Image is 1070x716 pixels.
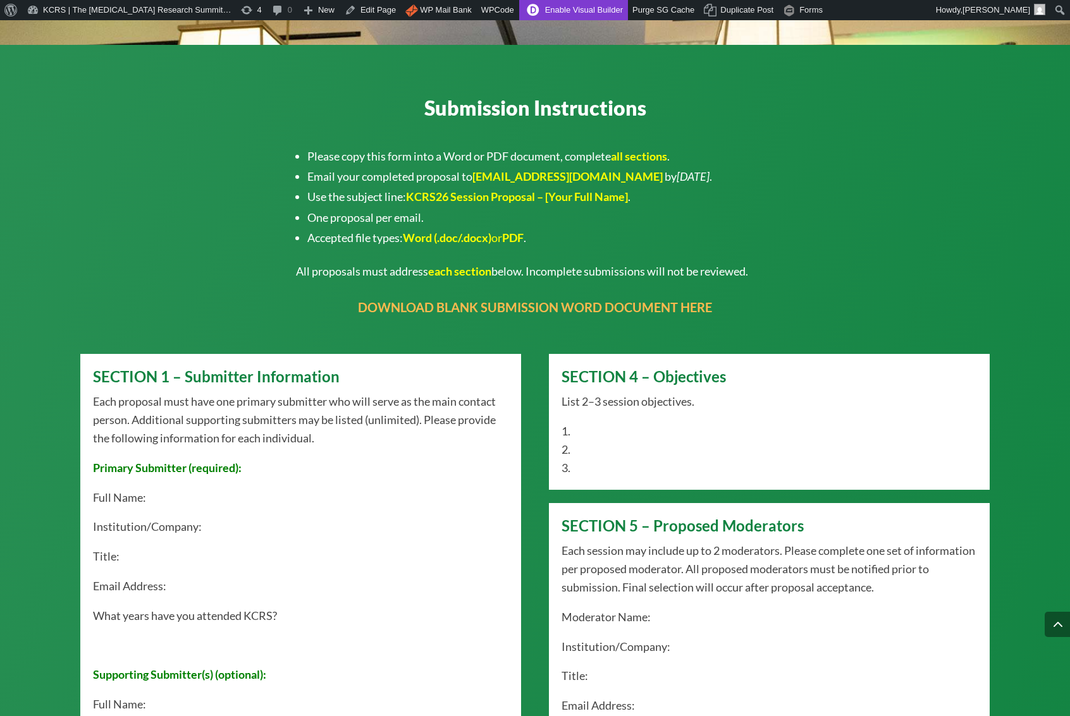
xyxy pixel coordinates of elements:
span: [PERSON_NAME] [962,5,1030,15]
p: What years have you attended KCRS? [93,607,509,636]
h3: Submission Instructions [194,96,876,126]
p: Each session may include up to 2 moderators. Please complete one set of information per proposed ... [562,542,978,607]
h4: SECTION 1 – Submitter Information [93,367,509,392]
a: [EMAIL_ADDRESS][DOMAIN_NAME] [472,169,663,183]
p: Title: [93,547,509,577]
strong: each section [428,264,491,278]
li: One proposal per email. [307,207,774,228]
p: Full Name: [93,488,509,518]
img: icon.png [405,4,418,17]
strong: Word (.doc/.docx) [403,231,491,245]
p: All proposals must address below. Incomplete submissions will not be reviewed. [296,260,774,282]
p: Institution/Company: [93,518,509,547]
h4: SECTION 5 – Proposed Moderators [562,516,978,542]
h4: DOWNLOAD BLANK SUBMISSION WORD DOCUMENT HERE [194,301,876,320]
p: Institution/Company: [562,638,978,667]
strong: PDF [502,231,524,245]
p: List 2–3 session objectives. [562,392,978,422]
p: Title: [562,667,978,696]
li: Please copy this form into a Word or PDF document, complete . [307,146,774,166]
p: Moderator Name: [562,608,978,638]
strong: Primary Submitter (required): [93,461,242,475]
li: Accepted file types: . [307,228,774,248]
strong: all sections [611,149,667,163]
p: Each proposal must have one primary submitter who will serve as the main contact person. Addition... [93,392,509,458]
em: [DATE] [677,169,710,183]
strong: Supporting Submitter(s) (optional): [93,667,266,681]
li: Email your completed proposal to by . [307,166,774,186]
strong: KCRS26 Session Proposal – [Your Full Name] [406,190,628,203]
li: Use the subject line: . [307,186,774,207]
span: or [403,231,524,245]
p: Email Address: [562,696,978,715]
h4: SECTION 4 – Objectives [562,367,978,392]
p: Email Address: [93,577,509,607]
p: 1. 2. 3. [562,422,978,476]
